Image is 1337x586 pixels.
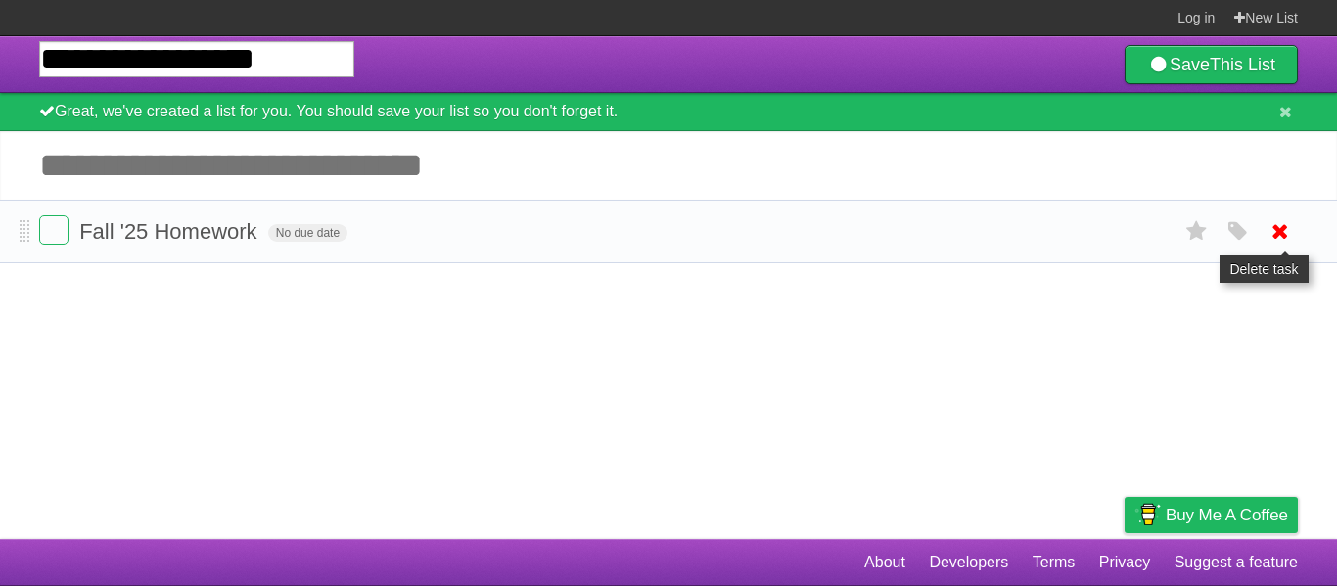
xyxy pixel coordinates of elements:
a: Terms [1033,544,1076,581]
a: SaveThis List [1125,45,1298,84]
a: Privacy [1099,544,1150,581]
a: Buy me a coffee [1125,497,1298,533]
a: About [864,544,905,581]
span: Fall '25 Homework [79,219,261,244]
span: Buy me a coffee [1166,498,1288,532]
img: Buy me a coffee [1134,498,1161,531]
label: Star task [1178,215,1216,248]
b: This List [1210,55,1275,74]
a: Suggest a feature [1175,544,1298,581]
label: Done [39,215,69,245]
span: No due date [268,224,347,242]
a: Developers [929,544,1008,581]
